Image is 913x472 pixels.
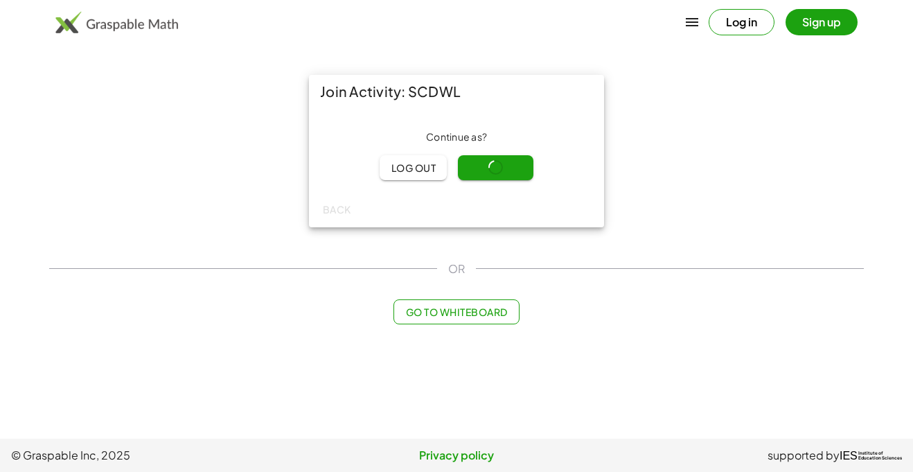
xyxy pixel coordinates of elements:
span: Institute of Education Sciences [858,451,902,461]
span: © Graspable Inc, 2025 [11,447,308,464]
button: Log in [709,9,774,35]
div: Join Activity: SCDWL [309,75,604,108]
span: Go to Whiteboard [405,306,507,318]
a: Privacy policy [308,447,605,464]
span: Log out [391,161,436,174]
div: Continue as ? [320,130,593,144]
span: IES [840,449,858,462]
span: supported by [768,447,840,464]
span: OR [448,261,465,277]
button: Sign up [786,9,858,35]
a: IESInstitute ofEducation Sciences [840,447,902,464]
button: Go to Whiteboard [393,299,519,324]
button: Log out [380,155,447,180]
